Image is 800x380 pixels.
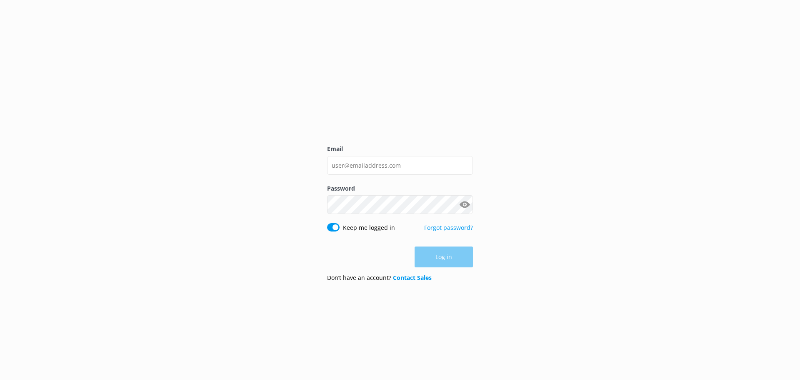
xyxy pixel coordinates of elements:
label: Email [327,144,473,154]
a: Forgot password? [424,224,473,232]
p: Don’t have an account? [327,273,432,282]
a: Contact Sales [393,274,432,282]
label: Keep me logged in [343,223,395,232]
button: Show password [456,196,473,213]
input: user@emailaddress.com [327,156,473,175]
label: Password [327,184,473,193]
